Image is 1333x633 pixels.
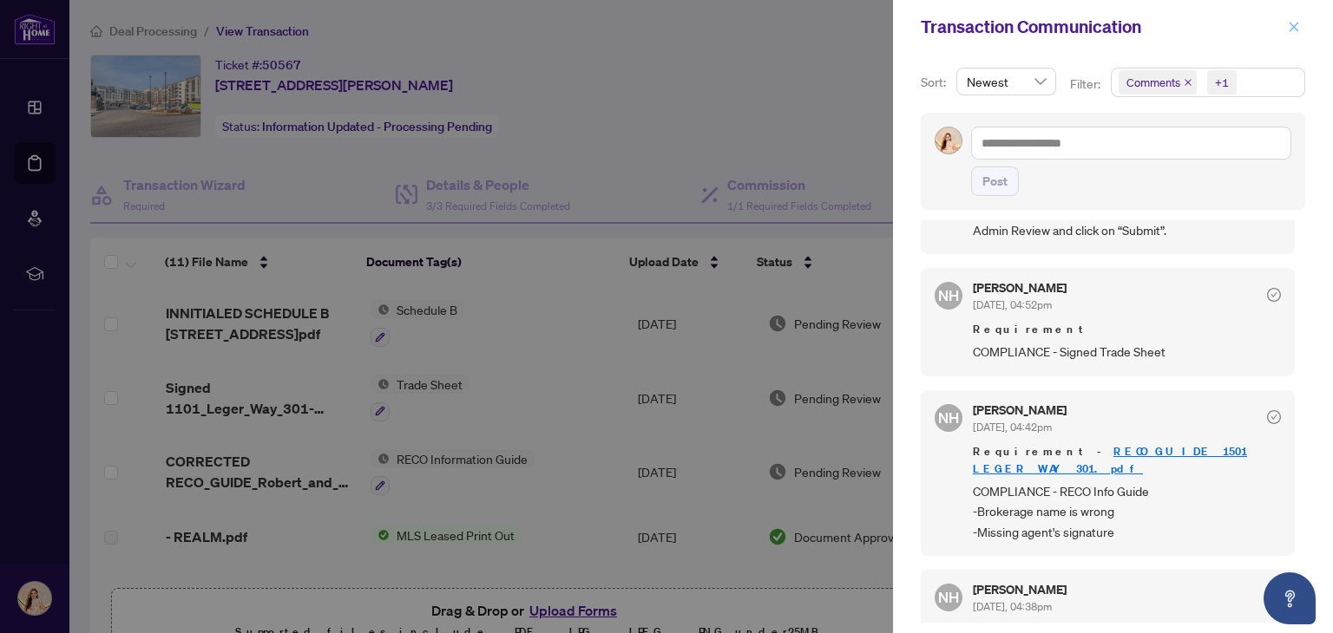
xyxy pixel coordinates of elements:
img: Profile Icon [936,127,962,153]
span: close [1184,78,1192,87]
span: NH [938,586,959,609]
button: Post [971,166,1019,196]
span: COMPLIANCE - Signed Trade Sheet [973,342,1281,362]
span: NH [938,284,959,307]
span: [DATE], 04:52pm [973,298,1052,311]
a: RECO GUIDE 1501 LEGER WAY 301.pdf [973,444,1247,476]
span: Comments [1126,74,1180,91]
h5: [PERSON_NAME] [973,584,1067,596]
span: Newest [967,69,1046,95]
span: close [1288,21,1300,33]
span: COMPLIANCE - RECO Info Guide -Brokerage name is wrong -Missing agent's signature [973,481,1281,542]
p: Sort: [921,73,949,92]
span: [DATE], 04:42pm [973,421,1052,434]
span: Requirement [973,321,1281,338]
h5: [PERSON_NAME] [973,404,1067,416]
span: NH [938,407,959,429]
div: Transaction Communication [921,14,1283,40]
span: [DATE], 04:38pm [973,600,1052,613]
span: Requirement - [973,443,1281,478]
span: check-circle [1267,288,1281,302]
span: Comments [1119,70,1197,95]
span: check-circle [1267,410,1281,424]
button: Open asap [1264,572,1316,624]
h5: [PERSON_NAME] [973,282,1067,294]
div: +1 [1215,74,1229,91]
p: Filter: [1070,75,1103,94]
